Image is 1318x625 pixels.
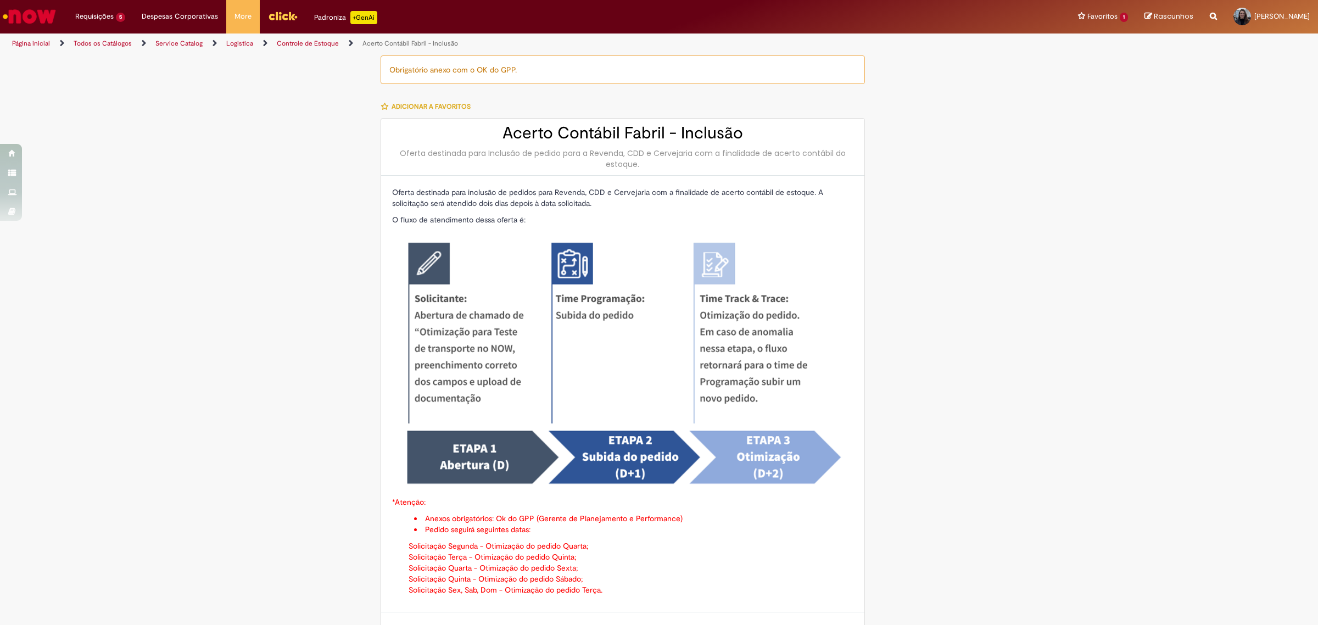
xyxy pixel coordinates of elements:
[362,39,458,48] a: Acerto Contábil Fabril - Inclusão
[409,574,583,584] span: Solicitação Quinta - Otimização do pedido Sábado;
[392,497,426,507] span: *Atenção:
[155,39,203,48] a: Service Catalog
[314,11,377,24] div: Padroniza
[116,13,125,22] span: 5
[409,541,589,551] span: Solicitação Segunda - Otimização do pedido Quarta;
[234,11,252,22] span: More
[74,39,132,48] a: Todos os Catálogos
[409,563,578,573] span: Solicitação Quarta - Otimização do pedido Sexta;
[1254,12,1310,21] span: [PERSON_NAME]
[392,214,853,225] p: O fluxo de atendimento dessa oferta é:
[381,55,865,84] div: Obrigatório anexo com o OK do GPP.
[350,11,377,24] p: +GenAi
[277,39,339,48] a: Controle de Estoque
[1154,11,1193,21] span: Rascunhos
[1087,11,1118,22] span: Favoritos
[392,102,471,111] span: Adicionar a Favoritos
[8,34,870,54] ul: Trilhas de página
[392,124,853,142] h2: Acerto Contábil Fabril - Inclusão
[381,95,477,118] button: Adicionar a Favoritos
[142,11,218,22] span: Despesas Corporativas
[75,11,114,22] span: Requisições
[409,552,577,562] span: Solicitação Terça - Otimização do pedido Quinta;
[268,8,298,24] img: click_logo_yellow_360x200.png
[226,39,253,48] a: Logistica
[392,187,853,209] p: Oferta destinada para inclusão de pedidos para Revenda, CDD e Cervejaria com a finalidade de acer...
[409,585,602,595] span: Solicitação Sex, Sab, Dom - Otimização do pedido Terça.
[1120,13,1128,22] span: 1
[414,513,853,524] li: Anexos obrigatórios: Ok do GPP (Gerente de Planejamento e Performance)
[1144,12,1193,22] a: Rascunhos
[392,148,853,170] div: Oferta destinada para Inclusão de pedido para a Revenda, CDD e Cervejaria com a finalidade de ace...
[1,5,58,27] img: ServiceNow
[12,39,50,48] a: Página inicial
[414,524,853,535] li: Pedido seguirá seguintes datas:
